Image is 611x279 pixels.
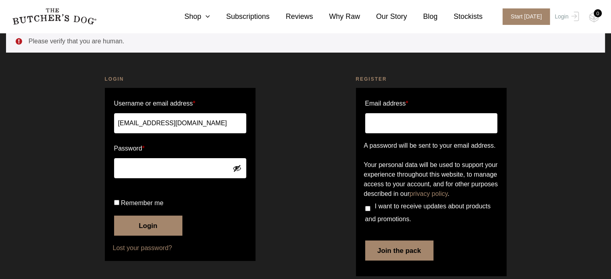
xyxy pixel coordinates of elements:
[210,11,270,22] a: Subscriptions
[168,11,210,22] a: Shop
[365,206,370,211] input: I want to receive updates about products and promotions.
[233,164,241,173] button: Show password
[114,216,182,236] button: Login
[407,11,437,22] a: Blog
[365,240,433,261] button: Join the pack
[365,97,409,110] label: Email address
[114,97,246,110] label: Username or email address
[364,160,499,199] p: Your personal data will be used to support your experience throughout this website, to manage acc...
[114,200,119,205] input: Remember me
[356,75,507,83] h2: Register
[553,8,579,25] a: Login
[121,200,163,206] span: Remember me
[29,37,592,46] li: Please verify that you are human.
[270,11,313,22] a: Reviews
[364,141,499,151] p: A password will be sent to your email address.
[365,203,491,222] span: I want to receive updates about products and promotions.
[113,243,247,253] a: Lost your password?
[437,11,482,22] a: Stockists
[594,9,602,17] div: 0
[503,8,550,25] span: Start [DATE]
[589,12,599,22] img: TBD_Cart-Empty.png
[313,11,360,22] a: Why Raw
[105,75,255,83] h2: Login
[360,11,407,22] a: Our Story
[409,190,448,197] a: privacy policy
[495,8,553,25] a: Start [DATE]
[114,142,246,155] label: Password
